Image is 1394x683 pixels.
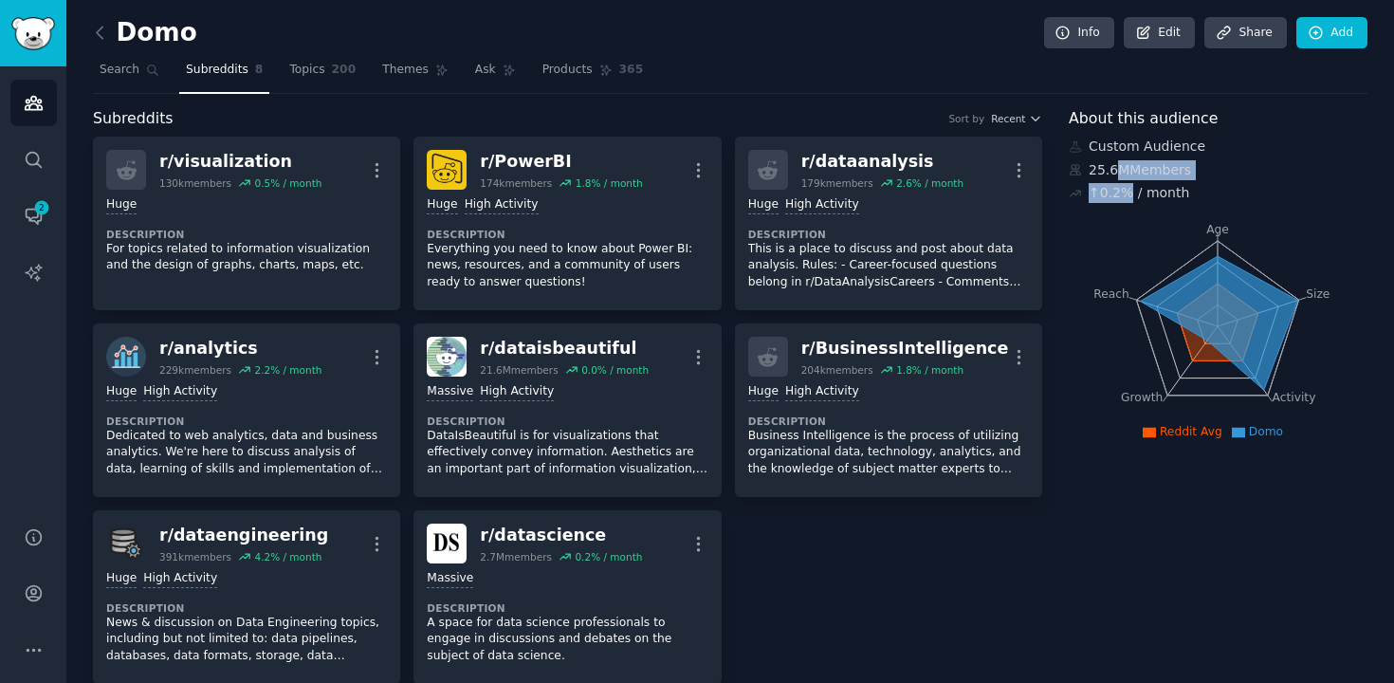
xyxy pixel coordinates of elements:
p: DataIsBeautiful is for visualizations that effectively convey information. Aesthetics are an impo... [427,428,707,478]
div: 2.7M members [480,550,552,563]
p: A space for data science professionals to engage in discussions and debates on the subject of dat... [427,615,707,665]
dt: Description [748,415,1029,428]
p: Everything you need to know about Power BI: news, resources, and a community of users ready to an... [427,241,707,291]
button: Recent [991,112,1042,125]
div: 2.2 % / month [254,363,321,377]
div: 0.2 % / month [575,550,642,563]
img: dataisbeautiful [427,337,467,377]
div: ↑ 0.2 % / month [1089,183,1189,203]
a: r/visualization130kmembers0.5% / monthHugeDescriptionFor topics related to information visualizat... [93,137,400,310]
dt: Description [106,601,387,615]
a: Products365 [536,55,650,94]
div: 229k members [159,363,231,377]
h2: Domo [93,18,197,48]
div: Huge [748,383,779,401]
div: r/ visualization [159,150,321,174]
a: Search [93,55,166,94]
a: Topics200 [283,55,362,94]
div: High Activity [465,196,539,214]
a: PowerBIr/PowerBI174kmembers1.8% / monthHugeHigh ActivityDescriptionEverything you need to know ab... [413,137,721,310]
span: Topics [289,62,324,79]
div: 130k members [159,176,231,190]
dt: Description [106,228,387,241]
div: 0.5 % / month [254,176,321,190]
div: 4.2 % / month [254,550,321,563]
a: analyticsr/analytics229kmembers2.2% / monthHugeHigh ActivityDescriptionDedicated to web analytics... [93,323,400,497]
div: r/ dataengineering [159,524,328,547]
div: High Activity [143,570,217,588]
img: datascience [427,524,467,563]
div: 25.6M Members [1069,160,1367,180]
a: Subreddits8 [179,55,269,94]
div: Huge [106,383,137,401]
div: High Activity [480,383,554,401]
div: 2.6 % / month [896,176,963,190]
img: GummySearch logo [11,17,55,50]
a: r/dataanalysis179kmembers2.6% / monthHugeHigh ActivityDescriptionThis is a place to discuss and p... [735,137,1042,310]
div: Sort by [948,112,984,125]
dt: Description [427,415,707,428]
tspan: Age [1206,223,1229,236]
span: Reddit Avg [1160,425,1222,438]
span: Domo [1249,425,1283,438]
div: 21.6M members [480,363,558,377]
div: 1.8 % / month [576,176,643,190]
a: Add [1296,17,1367,49]
dt: Description [427,601,707,615]
div: High Activity [785,196,859,214]
span: 8 [255,62,264,79]
span: Products [542,62,593,79]
div: r/ BusinessIntelligence [801,337,1009,360]
img: analytics [106,337,146,377]
span: 200 [332,62,357,79]
div: r/ PowerBI [480,150,642,174]
div: r/ dataisbeautiful [480,337,649,360]
span: Ask [475,62,496,79]
p: News & discussion on Data Engineering topics, including but not limited to: data pipelines, datab... [106,615,387,665]
span: Themes [382,62,429,79]
a: Ask [468,55,523,94]
span: About this audience [1069,107,1218,131]
div: High Activity [143,383,217,401]
div: Custom Audience [1069,137,1367,157]
tspan: Reach [1093,286,1129,300]
img: dataengineering [106,524,146,563]
span: Search [100,62,139,79]
a: Info [1044,17,1114,49]
span: 2 [33,201,50,214]
div: 1.8 % / month [896,363,963,377]
div: Massive [427,570,473,588]
p: For topics related to information visualization and the design of graphs, charts, maps, etc. [106,241,387,274]
span: 365 [619,62,644,79]
a: Share [1204,17,1286,49]
div: 0.0 % / month [581,363,649,377]
tspan: Size [1306,286,1330,300]
div: Huge [427,196,457,214]
div: High Activity [785,383,859,401]
a: Themes [376,55,455,94]
div: Massive [427,383,473,401]
span: Subreddits [186,62,248,79]
dt: Description [748,228,1029,241]
div: 391k members [159,550,231,563]
dt: Description [427,228,707,241]
div: Huge [106,196,137,214]
div: Huge [106,570,137,588]
a: dataisbeautifulr/dataisbeautiful21.6Mmembers0.0% / monthMassiveHigh ActivityDescriptionDataIsBeau... [413,323,721,497]
div: Huge [748,196,779,214]
a: r/BusinessIntelligence204kmembers1.8% / monthHugeHigh ActivityDescriptionBusiness Intelligence is... [735,323,1042,497]
div: r/ dataanalysis [801,150,963,174]
div: 204k members [801,363,873,377]
p: Dedicated to web analytics, data and business analytics. We're here to discuss analysis of data, ... [106,428,387,478]
a: 2 [10,193,57,239]
div: r/ datascience [480,524,642,547]
span: Subreddits [93,107,174,131]
p: This is a place to discuss and post about data analysis. Rules: - Career-focused questions belong... [748,241,1029,291]
div: 179k members [801,176,873,190]
p: Business Intelligence is the process of utilizing organizational data, technology, analytics, and... [748,428,1029,478]
tspan: Activity [1273,391,1316,404]
dt: Description [106,415,387,428]
tspan: Growth [1121,391,1163,404]
span: Recent [991,112,1025,125]
div: 174k members [480,176,552,190]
